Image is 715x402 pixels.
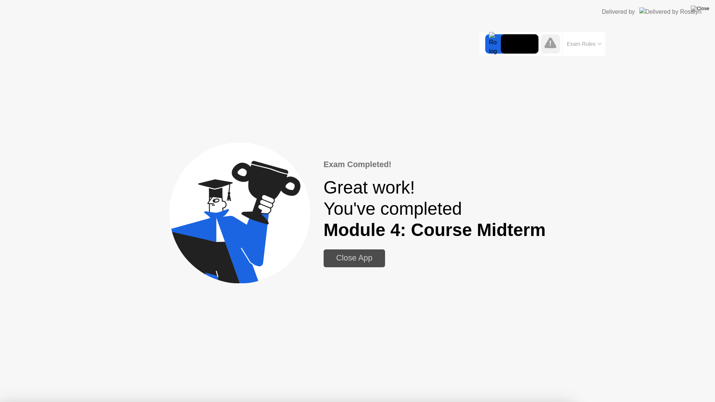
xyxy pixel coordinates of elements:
button: go back [5,3,19,17]
button: Exam Rules [565,41,604,47]
div: Great work! You've completed [324,177,546,240]
img: Close [691,6,709,12]
div: Exam Completed! [324,159,546,170]
div: Delivered by [602,7,635,16]
div: Close App [326,253,383,263]
b: Module 4: Course Midterm [324,220,546,240]
button: Collapse window [224,3,238,17]
div: Close [238,3,251,16]
img: Delivered by Rosalyn [639,7,702,16]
